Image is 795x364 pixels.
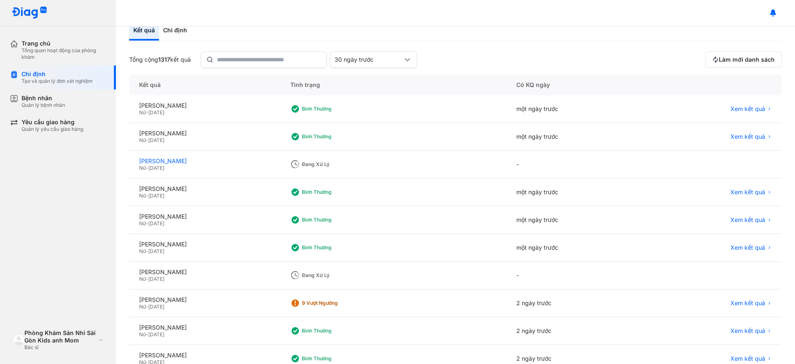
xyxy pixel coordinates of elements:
[730,188,765,196] span: Xem kết quả
[13,335,24,346] img: logo
[139,276,146,282] span: Nữ
[22,70,93,78] div: Chỉ định
[139,331,146,337] span: Nữ
[22,78,93,84] div: Tạo và quản lý đơn xét nghiệm
[139,157,270,165] div: [PERSON_NAME]
[302,189,368,195] div: Bình thường
[506,317,645,345] div: 2 ngày trước
[22,94,65,102] div: Bệnh nhân
[148,331,164,337] span: [DATE]
[146,109,148,116] span: -
[705,51,782,68] button: Làm mới danh sách
[22,40,106,47] div: Trang chủ
[730,355,765,362] span: Xem kết quả
[146,304,148,310] span: -
[280,75,506,95] div: Tình trạng
[139,248,146,254] span: Nữ
[148,137,164,143] span: [DATE]
[139,102,270,109] div: [PERSON_NAME]
[146,165,148,171] span: -
[139,165,146,171] span: Nữ
[148,220,164,227] span: [DATE]
[148,109,164,116] span: [DATE]
[730,216,765,224] span: Xem kết quả
[506,234,645,262] div: một ngày trước
[730,105,765,113] span: Xem kết quả
[129,22,159,41] div: Kết quả
[506,178,645,206] div: một ngày trước
[139,220,146,227] span: Nữ
[506,262,645,289] div: -
[129,56,191,63] div: Tổng cộng kết quả
[24,329,96,344] div: Phòng Khám Sản Nhi Sài Gòn Kids anh Mom
[24,344,96,351] div: Bác sĩ
[302,355,368,362] div: Bình thường
[139,268,270,276] div: [PERSON_NAME]
[139,185,270,193] div: [PERSON_NAME]
[139,324,270,331] div: [PERSON_NAME]
[139,137,146,143] span: Nữ
[302,217,368,223] div: Bình thường
[302,133,368,140] div: Bình thường
[730,299,765,307] span: Xem kết quả
[146,220,148,227] span: -
[730,244,765,251] span: Xem kết quả
[506,206,645,234] div: một ngày trước
[730,133,765,140] span: Xem kết quả
[158,56,170,63] span: 1317
[730,327,765,335] span: Xem kết quả
[146,248,148,254] span: -
[139,193,146,199] span: Nữ
[506,289,645,317] div: 2 ngày trước
[506,95,645,123] div: một ngày trước
[159,22,191,41] div: Chỉ định
[302,300,368,306] div: 9 Vượt ngưỡng
[302,161,368,168] div: Đang xử lý
[506,151,645,178] div: -
[22,126,83,133] div: Quản lý yêu cầu giao hàng
[139,296,270,304] div: [PERSON_NAME]
[302,244,368,251] div: Bình thường
[129,75,280,95] div: Kết quả
[139,109,146,116] span: Nữ
[302,272,368,279] div: Đang xử lý
[148,304,164,310] span: [DATE]
[146,276,148,282] span: -
[146,137,148,143] span: -
[148,248,164,254] span: [DATE]
[719,56,775,63] span: Làm mới danh sách
[146,193,148,199] span: -
[302,106,368,112] div: Bình thường
[148,165,164,171] span: [DATE]
[22,118,83,126] div: Yêu cầu giao hàng
[22,47,106,60] div: Tổng quan hoạt động của phòng khám
[148,276,164,282] span: [DATE]
[139,241,270,248] div: [PERSON_NAME]
[506,123,645,151] div: một ngày trước
[139,213,270,220] div: [PERSON_NAME]
[12,7,47,19] img: logo
[335,56,402,63] div: 30 ngày trước
[139,352,270,359] div: [PERSON_NAME]
[139,130,270,137] div: [PERSON_NAME]
[148,193,164,199] span: [DATE]
[22,102,65,108] div: Quản lý bệnh nhân
[139,304,146,310] span: Nữ
[506,75,645,95] div: Có KQ ngày
[146,331,148,337] span: -
[302,328,368,334] div: Bình thường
